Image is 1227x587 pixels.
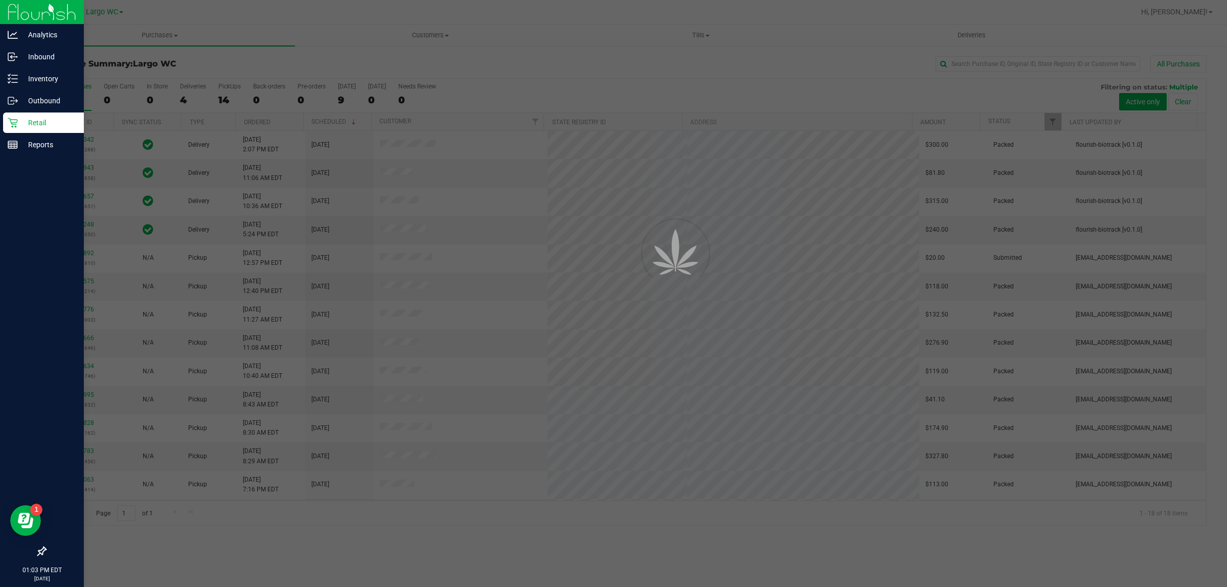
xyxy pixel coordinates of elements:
[5,575,79,582] p: [DATE]
[8,30,18,40] inline-svg: Analytics
[8,74,18,84] inline-svg: Inventory
[18,73,79,85] p: Inventory
[18,51,79,63] p: Inbound
[18,139,79,151] p: Reports
[5,566,79,575] p: 01:03 PM EDT
[10,505,41,536] iframe: Resource center
[18,117,79,129] p: Retail
[18,95,79,107] p: Outbound
[8,118,18,128] inline-svg: Retail
[30,504,42,516] iframe: Resource center unread badge
[18,29,79,41] p: Analytics
[8,96,18,106] inline-svg: Outbound
[8,52,18,62] inline-svg: Inbound
[8,140,18,150] inline-svg: Reports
